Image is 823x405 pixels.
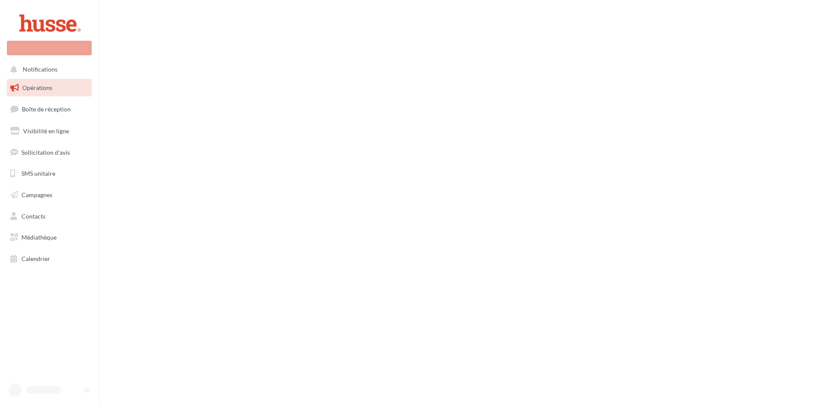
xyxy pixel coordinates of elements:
[21,234,57,241] span: Médiathèque
[5,228,93,246] a: Médiathèque
[21,148,70,156] span: Sollicitation d'avis
[5,122,93,140] a: Visibilité en ligne
[23,127,69,135] span: Visibilité en ligne
[5,144,93,162] a: Sollicitation d'avis
[5,186,93,204] a: Campagnes
[7,41,92,55] div: Nouvelle campagne
[22,84,52,91] span: Opérations
[21,191,52,198] span: Campagnes
[5,79,93,97] a: Opérations
[21,213,45,220] span: Contacts
[5,165,93,183] a: SMS unitaire
[21,170,55,177] span: SMS unitaire
[21,255,50,262] span: Calendrier
[5,207,93,225] a: Contacts
[5,250,93,268] a: Calendrier
[23,66,57,73] span: Notifications
[5,100,93,118] a: Boîte de réception
[22,105,71,113] span: Boîte de réception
